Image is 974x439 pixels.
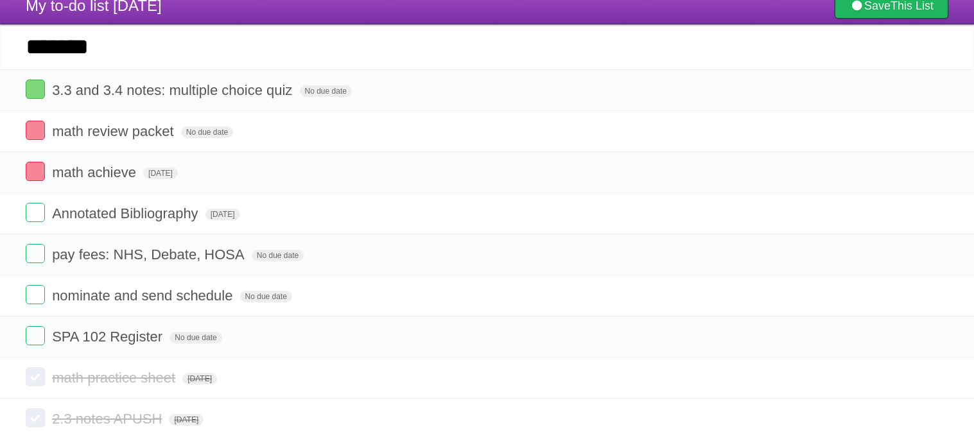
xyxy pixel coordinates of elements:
span: No due date [170,332,222,343]
span: 2.3 notes APUSH [52,411,165,427]
span: No due date [181,126,233,138]
label: Done [26,408,45,427]
span: math practice sheet [52,370,178,386]
span: [DATE] [182,373,217,384]
label: Done [26,326,45,345]
label: Done [26,367,45,386]
span: SPA 102 Register [52,329,166,345]
label: Done [26,121,45,140]
span: No due date [300,85,352,97]
label: Done [26,162,45,181]
span: nominate and send schedule [52,288,236,304]
span: No due date [240,291,292,302]
span: math achieve [52,164,139,180]
span: Annotated Bibliography [52,205,202,221]
span: math review packet [52,123,177,139]
span: [DATE] [143,168,178,179]
span: pay fees: NHS, Debate, HOSA [52,246,248,263]
label: Done [26,80,45,99]
span: No due date [252,250,304,261]
label: Done [26,244,45,263]
label: Done [26,203,45,222]
span: [DATE] [169,414,204,426]
span: 3.3 and 3.4 notes: multiple choice quiz [52,82,295,98]
label: Done [26,285,45,304]
span: [DATE] [205,209,240,220]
